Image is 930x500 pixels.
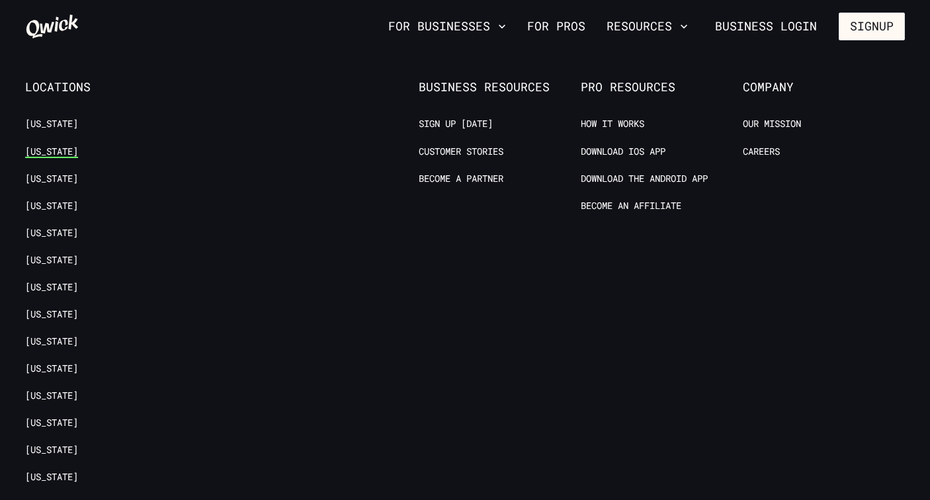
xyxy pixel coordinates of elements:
[522,15,591,38] a: For Pros
[25,118,78,130] a: [US_STATE]
[25,80,187,95] span: Locations
[743,80,905,95] span: Company
[25,281,78,294] a: [US_STATE]
[25,200,78,212] a: [US_STATE]
[704,13,828,40] a: Business Login
[25,335,78,348] a: [US_STATE]
[25,146,78,158] a: [US_STATE]
[25,362,78,375] a: [US_STATE]
[743,146,780,158] a: Careers
[743,118,801,130] a: Our Mission
[419,146,503,158] a: Customer stories
[383,15,511,38] button: For Businesses
[25,390,78,402] a: [US_STATE]
[581,146,665,158] a: Download IOS App
[601,15,693,38] button: Resources
[25,471,78,483] a: [US_STATE]
[419,80,581,95] span: Business Resources
[25,417,78,429] a: [US_STATE]
[581,200,681,212] a: Become an Affiliate
[25,173,78,185] a: [US_STATE]
[581,173,708,185] a: Download the Android App
[419,118,493,130] a: Sign up [DATE]
[25,308,78,321] a: [US_STATE]
[581,118,644,130] a: How it Works
[839,13,905,40] button: Signup
[25,444,78,456] a: [US_STATE]
[25,254,78,267] a: [US_STATE]
[25,227,78,239] a: [US_STATE]
[419,173,503,185] a: Become a Partner
[581,80,743,95] span: Pro Resources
